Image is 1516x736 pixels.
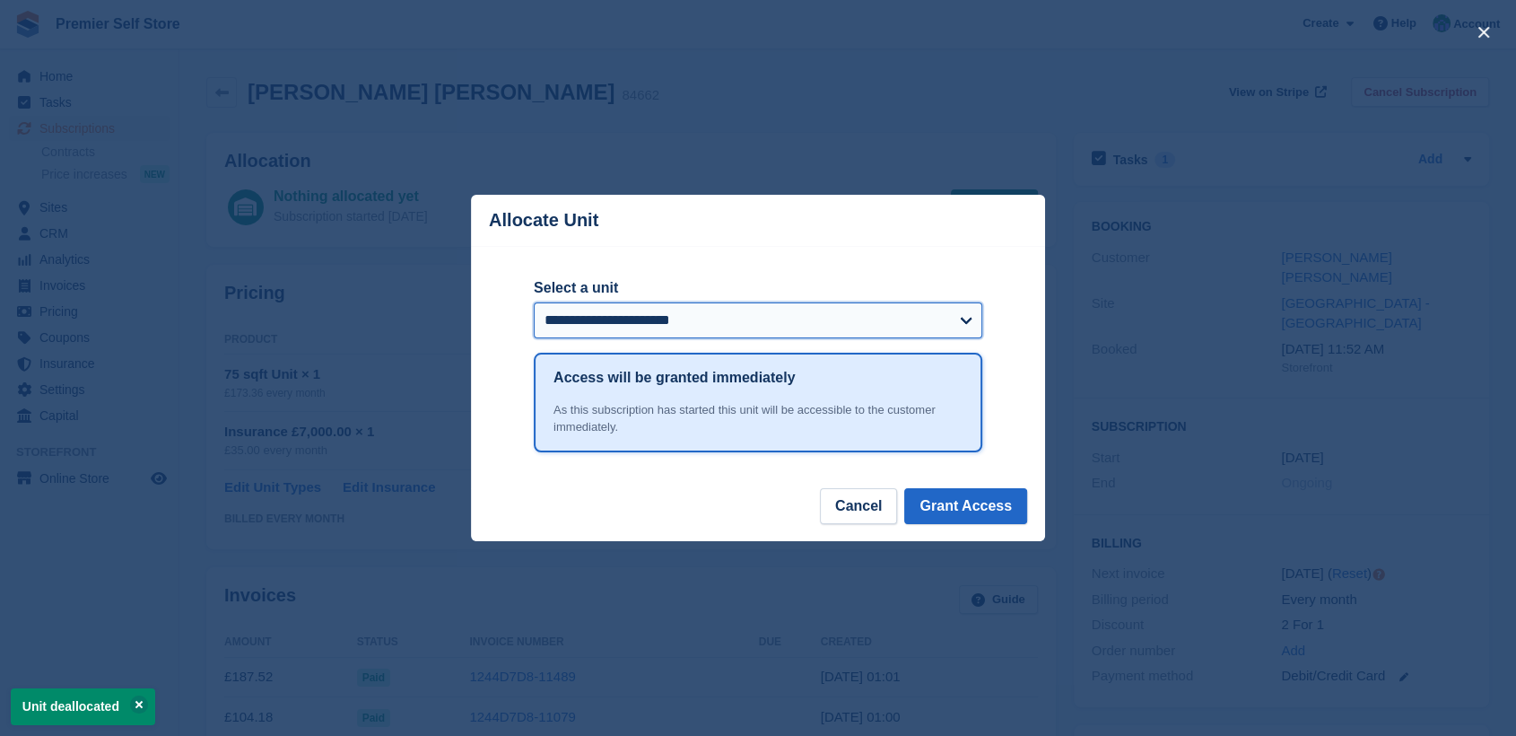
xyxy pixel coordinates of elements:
p: Allocate Unit [489,210,598,231]
div: As this subscription has started this unit will be accessible to the customer immediately. [553,401,963,436]
button: close [1469,18,1498,47]
button: Cancel [820,488,897,524]
label: Select a unit [534,277,982,299]
button: Grant Access [904,488,1027,524]
p: Unit deallocated [11,688,155,725]
h1: Access will be granted immediately [553,367,795,389]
